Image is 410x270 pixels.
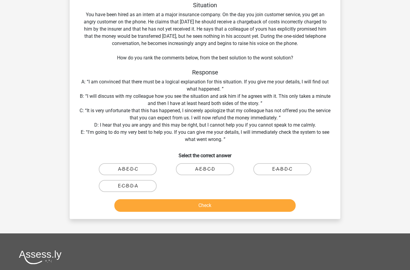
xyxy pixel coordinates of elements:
label: A-B-E-D-C [99,163,157,175]
h6: Select the correct answer [79,148,331,159]
label: A-E-B-C-D [176,163,234,175]
img: Assessly logo [19,250,62,265]
h5: Situation [79,2,331,9]
h5: Response [79,69,331,76]
button: Check [114,199,296,212]
div: You have been hired as an intern at a major insurance company. On the day you join customer servi... [72,2,338,214]
label: E-A-B-D-C [253,163,311,175]
label: E-C-B-D-A [99,180,157,192]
